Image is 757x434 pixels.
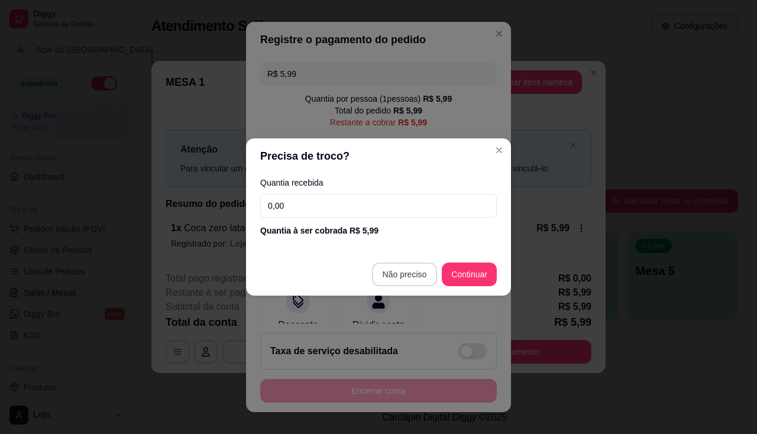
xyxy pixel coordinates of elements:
[442,263,497,286] button: Continuar
[490,141,509,160] button: Close
[372,263,438,286] button: Não preciso
[260,179,497,187] label: Quantia recebida
[246,138,511,174] header: Precisa de troco?
[260,225,497,237] div: Quantia à ser cobrada R$ 5,99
